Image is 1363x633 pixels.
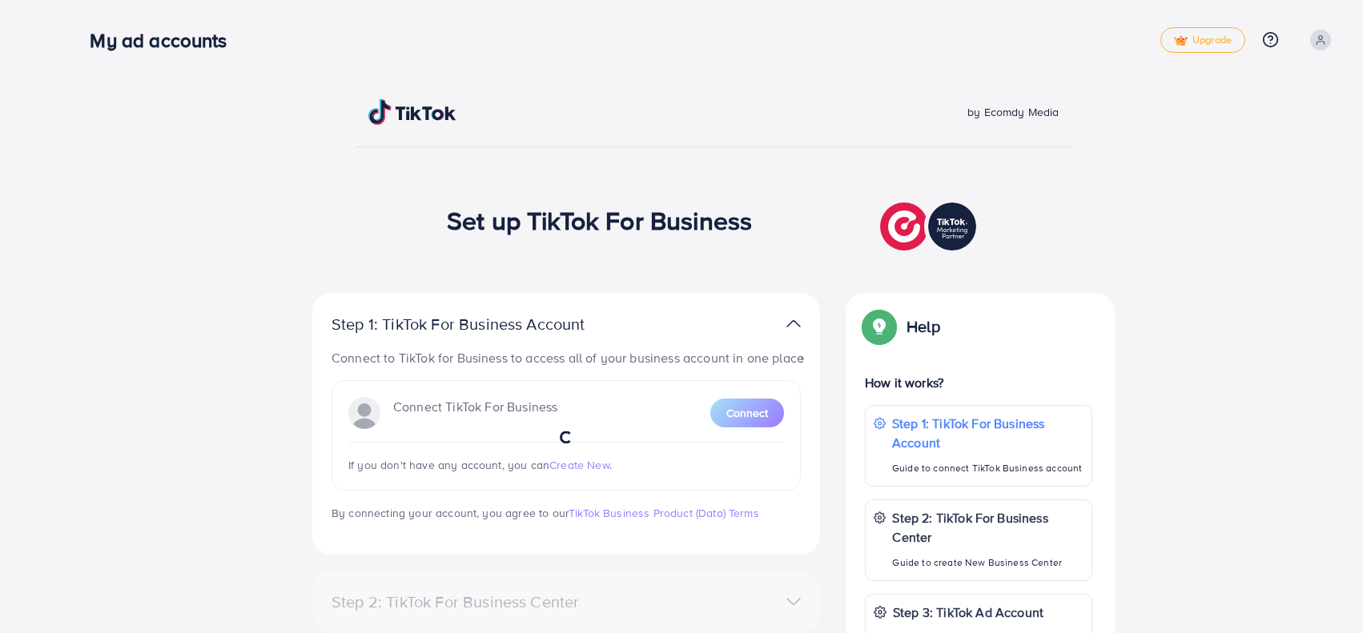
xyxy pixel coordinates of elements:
[332,314,636,334] p: Step 1: TikTok For Business Account
[892,553,1084,572] p: Guide to create New Business Center
[865,312,894,341] img: Popup guide
[786,312,801,335] img: TikTok partner
[892,414,1084,452] p: Step 1: TikTok For Business Account
[892,459,1084,478] p: Guide to connect TikTok Business account
[865,373,1092,392] p: How it works?
[1174,35,1188,46] img: tick
[892,508,1084,547] p: Step 2: TikTok For Business Center
[447,205,752,235] h1: Set up TikTok For Business
[368,99,456,125] img: TikTok
[880,198,980,254] img: TikTok partner
[893,603,1043,622] p: Step 3: TikTok Ad Account
[907,317,940,336] p: Help
[967,104,1059,120] span: by Ecomdy Media
[1160,27,1245,53] a: tickUpgrade
[90,29,239,52] h3: My ad accounts
[1174,34,1232,46] span: Upgrade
